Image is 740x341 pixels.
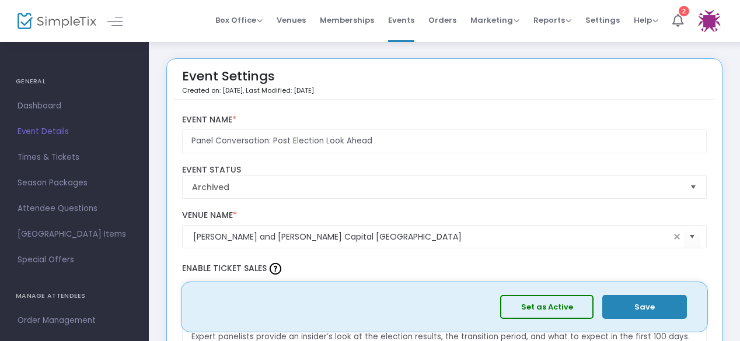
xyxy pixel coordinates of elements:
span: Reports [533,15,571,26]
h4: MANAGE ATTENDEES [16,284,133,308]
span: Box Office [215,15,263,26]
span: Orders [428,5,456,35]
h4: GENERAL [16,70,133,93]
span: Venues [277,5,306,35]
span: [GEOGRAPHIC_DATA] Items [18,227,131,242]
span: Dashboard [18,99,131,114]
div: Event Settings [182,65,314,99]
span: Archived [192,181,681,193]
img: question-mark [270,263,281,275]
input: Enter Event Name [182,129,707,153]
span: Special Offers [18,252,131,268]
button: Save [602,295,687,319]
label: Event Name [182,115,707,125]
button: Set as Active [500,295,594,319]
span: Memberships [320,5,374,35]
input: Select Venue [193,231,671,243]
span: Marketing [470,15,519,26]
span: clear [670,230,684,244]
span: Order Management [18,313,131,328]
span: Season Packages [18,175,131,191]
button: Select [685,176,701,198]
p: Created on: [DATE] [182,86,314,96]
span: Times & Tickets [18,150,131,165]
span: Help [634,15,658,26]
span: Event Details [18,124,131,139]
label: Event Status [182,165,707,175]
div: 2 [679,6,689,16]
label: Enable Ticket Sales [182,260,707,277]
label: Venue Name [182,210,707,221]
span: Attendee Questions [18,201,131,216]
span: Events [388,5,414,35]
span: Settings [585,5,620,35]
button: Select [684,225,700,249]
span: , Last Modified: [DATE] [243,86,314,95]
